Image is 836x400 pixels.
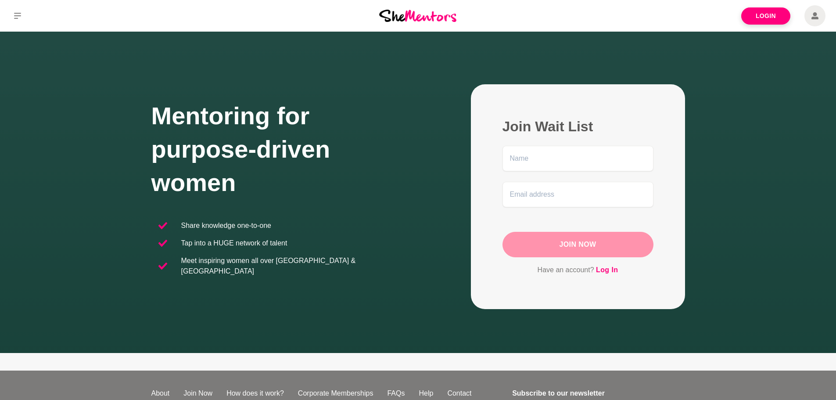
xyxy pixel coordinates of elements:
a: Corporate Memberships [291,388,380,399]
a: About [144,388,177,399]
p: Tap into a HUGE network of talent [181,238,287,249]
p: Have an account? [502,264,653,276]
a: Contact [440,388,478,399]
p: Share knowledge one-to-one [181,220,271,231]
h1: Mentoring for purpose-driven women [151,99,418,199]
input: Name [502,146,653,171]
a: Help [412,388,440,399]
h4: Subscribe to our newsletter [512,388,679,399]
a: How does it work? [219,388,291,399]
p: Meet inspiring women all over [GEOGRAPHIC_DATA] & [GEOGRAPHIC_DATA] [181,256,411,277]
a: FAQs [380,388,412,399]
a: Join Now [176,388,219,399]
h2: Join Wait List [502,118,653,135]
img: She Mentors Logo [379,10,456,22]
a: Log In [596,264,618,276]
a: Login [741,7,790,25]
input: Email address [502,182,653,207]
